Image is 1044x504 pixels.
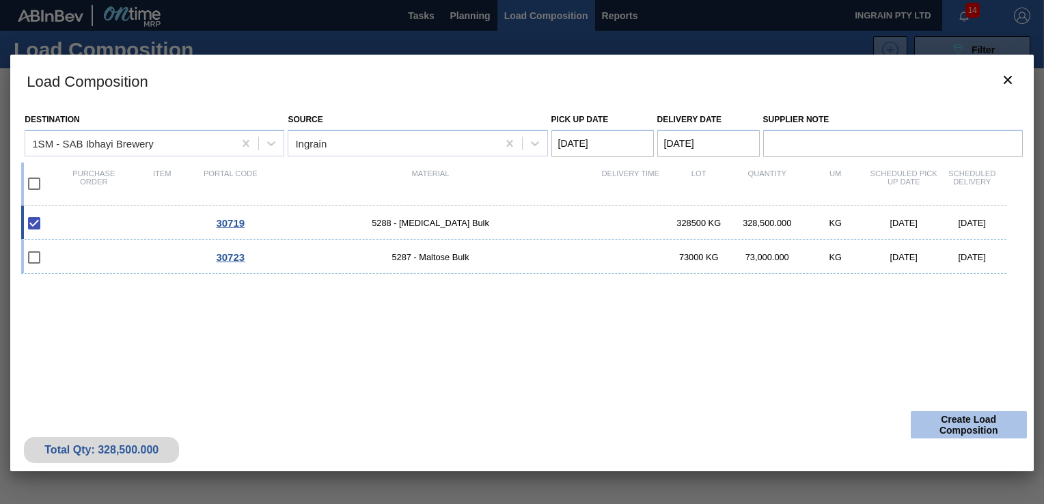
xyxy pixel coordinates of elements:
[196,251,264,263] div: Go to Order
[551,130,654,157] input: mm/dd/yyyy
[216,217,245,229] span: 30719
[733,169,801,198] div: Quantity
[665,169,733,198] div: Lot
[665,218,733,228] div: 328500 KG
[216,251,245,263] span: 30723
[295,137,327,149] div: Ingrain
[288,115,322,124] label: Source
[911,411,1027,438] button: Create Load Composition
[264,252,596,262] span: 5287 - Maltose Bulk
[801,218,870,228] div: KG
[801,169,870,198] div: UM
[551,115,609,124] label: Pick up Date
[801,252,870,262] div: KG
[196,169,264,198] div: Portal code
[32,137,154,149] div: 1SM - SAB Ibhayi Brewery
[596,169,665,198] div: Delivery Time
[264,169,596,198] div: Material
[938,252,1006,262] div: [DATE]
[196,217,264,229] div: Go to Order
[763,110,1023,130] label: Supplier Note
[665,252,733,262] div: 73000 KG
[264,218,596,228] span: 5288 - Dextrose Bulk
[657,115,722,124] label: Delivery Date
[657,130,760,157] input: mm/dd/yyyy
[733,252,801,262] div: 73,000.000
[25,115,79,124] label: Destination
[870,218,938,228] div: [DATE]
[870,252,938,262] div: [DATE]
[59,169,128,198] div: Purchase order
[10,55,1033,107] h3: Load Composition
[128,169,196,198] div: Item
[34,444,169,456] div: Total Qty: 328,500.000
[938,218,1006,228] div: [DATE]
[733,218,801,228] div: 328,500.000
[870,169,938,198] div: Scheduled Pick up Date
[938,169,1006,198] div: Scheduled Delivery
